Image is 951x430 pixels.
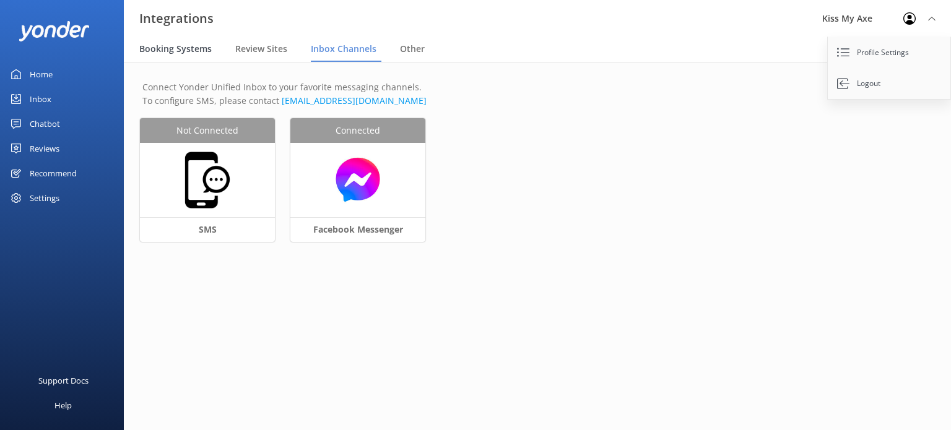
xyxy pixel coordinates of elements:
span: Review Sites [235,43,287,55]
span: Booking Systems [139,43,212,55]
a: ConnectedFacebook Messenger [290,118,441,257]
div: Reviews [30,136,59,161]
p: Connect Yonder Unified Inbox to your favorite messaging channels. To configure SMS, please contact [142,80,932,108]
div: Recommend [30,161,77,186]
span: Inbox Channels [311,43,376,55]
span: Other [400,43,425,55]
div: Support Docs [38,368,89,393]
div: Chatbot [30,111,60,136]
div: Settings [30,186,59,210]
div: Facebook Messenger [290,217,425,242]
div: Home [30,62,53,87]
img: messenger.png [297,156,419,204]
div: Inbox [30,87,51,111]
img: yonder-white-logo.png [19,21,90,41]
a: Send an email to Yonder support team [282,95,427,106]
h3: Integrations [139,9,214,28]
span: Connected [336,124,380,137]
div: Help [54,393,72,418]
